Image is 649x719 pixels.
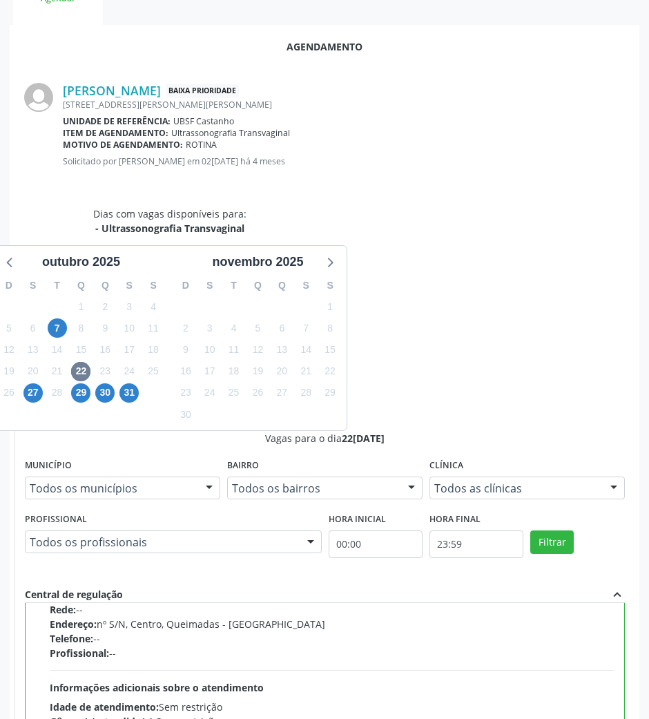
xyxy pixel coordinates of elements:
span: Todos os municípios [30,481,192,495]
div: Sem restrição [50,700,614,714]
span: sábado, 22 de novembro de 2025 [320,362,340,381]
label: Município [25,455,72,477]
input: Selecione o horário [329,530,423,558]
span: Telefone: [50,632,93,645]
span: Endereço: [50,617,97,631]
span: UBSF Castanho [173,115,234,127]
span: quinta-feira, 2 de outubro de 2025 [95,297,115,316]
div: S [21,275,45,296]
div: -- [50,602,614,617]
span: Baixa Prioridade [166,84,239,98]
span: segunda-feira, 10 de novembro de 2025 [200,341,220,360]
span: Todos as clínicas [434,481,597,495]
div: Q [69,275,93,296]
div: -- [50,631,614,646]
span: segunda-feira, 6 de outubro de 2025 [23,318,43,338]
div: Vagas para o dia [25,431,625,445]
b: Item de agendamento: [63,127,168,139]
span: quinta-feira, 27 de novembro de 2025 [272,383,291,403]
b: Motivo de agendamento: [63,139,183,151]
span: quinta-feira, 9 de outubro de 2025 [95,318,115,338]
span: domingo, 2 de novembro de 2025 [176,318,195,338]
span: segunda-feira, 17 de novembro de 2025 [200,362,220,381]
div: outubro 2025 [37,253,126,271]
div: Central de regulação [25,587,123,602]
span: quarta-feira, 12 de novembro de 2025 [248,341,267,360]
span: ROTINA [186,139,217,151]
span: quinta-feira, 20 de novembro de 2025 [272,362,291,381]
span: terça-feira, 14 de outubro de 2025 [48,341,67,360]
p: Solicitado por [PERSON_NAME] em 02[DATE] há 4 meses [63,155,625,167]
label: Profissional [25,509,87,530]
div: D [174,275,198,296]
span: sábado, 15 de novembro de 2025 [320,341,340,360]
input: Selecione o horário [429,530,523,558]
button: Filtrar [530,530,574,554]
label: Hora final [429,509,481,530]
span: Todos os profissionais [30,535,293,549]
span: terça-feira, 4 de novembro de 2025 [224,318,244,338]
span: terça-feira, 28 de outubro de 2025 [48,383,67,403]
div: novembro 2025 [206,253,309,271]
span: sexta-feira, 24 de outubro de 2025 [119,362,139,381]
span: quarta-feira, 5 de novembro de 2025 [248,318,267,338]
div: S [142,275,166,296]
span: quinta-feira, 6 de novembro de 2025 [272,318,291,338]
span: terça-feira, 7 de outubro de 2025 [48,318,67,338]
span: sexta-feira, 10 de outubro de 2025 [119,318,139,338]
label: Hora inicial [329,509,386,530]
i: expand_less [610,587,625,602]
span: quarta-feira, 26 de novembro de 2025 [248,383,267,403]
label: Bairro [227,455,259,477]
span: sexta-feira, 31 de outubro de 2025 [119,383,139,403]
span: Todos os bairros [232,481,394,495]
span: terça-feira, 21 de outubro de 2025 [48,362,67,381]
span: quinta-feira, 16 de outubro de 2025 [95,341,115,360]
span: terça-feira, 11 de novembro de 2025 [224,341,244,360]
div: -- [50,646,614,660]
div: Q [93,275,117,296]
span: domingo, 9 de novembro de 2025 [176,341,195,360]
div: S [294,275,318,296]
span: Rede: [50,603,76,616]
div: nº S/N, Centro, Queimadas - [GEOGRAPHIC_DATA] [50,617,614,631]
span: terça-feira, 25 de novembro de 2025 [224,383,244,403]
span: quarta-feira, 29 de outubro de 2025 [71,383,90,403]
span: quinta-feira, 30 de outubro de 2025 [95,383,115,403]
span: quarta-feira, 1 de outubro de 2025 [71,297,90,316]
span: 22[DATE] [342,432,385,445]
span: Idade de atendimento: [50,700,159,713]
span: sexta-feira, 7 de novembro de 2025 [296,318,316,338]
span: sexta-feira, 14 de novembro de 2025 [296,341,316,360]
span: quarta-feira, 22 de outubro de 2025 [71,362,90,381]
a: [PERSON_NAME] [63,83,161,98]
span: quinta-feira, 23 de outubro de 2025 [95,362,115,381]
span: sexta-feira, 21 de novembro de 2025 [296,362,316,381]
div: S [197,275,222,296]
span: domingo, 16 de novembro de 2025 [176,362,195,381]
img: img [24,83,53,112]
span: Informações adicionais sobre o atendimento [50,681,264,694]
span: sábado, 29 de novembro de 2025 [320,383,340,403]
div: T [45,275,69,296]
span: sexta-feira, 3 de outubro de 2025 [119,297,139,316]
div: S [318,275,342,296]
span: quarta-feira, 15 de outubro de 2025 [71,341,90,360]
span: segunda-feira, 3 de novembro de 2025 [200,318,220,338]
div: Q [270,275,294,296]
span: Ultrassonografia Transvaginal [171,127,290,139]
span: quinta-feira, 13 de novembro de 2025 [272,341,291,360]
span: Profissional: [50,646,109,660]
span: segunda-feira, 13 de outubro de 2025 [23,341,43,360]
span: segunda-feira, 20 de outubro de 2025 [23,362,43,381]
div: Dias com vagas disponíveis para: [93,207,246,236]
span: sexta-feira, 17 de outubro de 2025 [119,341,139,360]
label: Clínica [429,455,463,477]
span: quarta-feira, 19 de novembro de 2025 [248,362,267,381]
span: terça-feira, 18 de novembro de 2025 [224,362,244,381]
b: Unidade de referência: [63,115,171,127]
div: Q [246,275,270,296]
span: sexta-feira, 28 de novembro de 2025 [296,383,316,403]
span: segunda-feira, 24 de novembro de 2025 [200,383,220,403]
div: - Ultrassonografia Transvaginal [93,221,246,236]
